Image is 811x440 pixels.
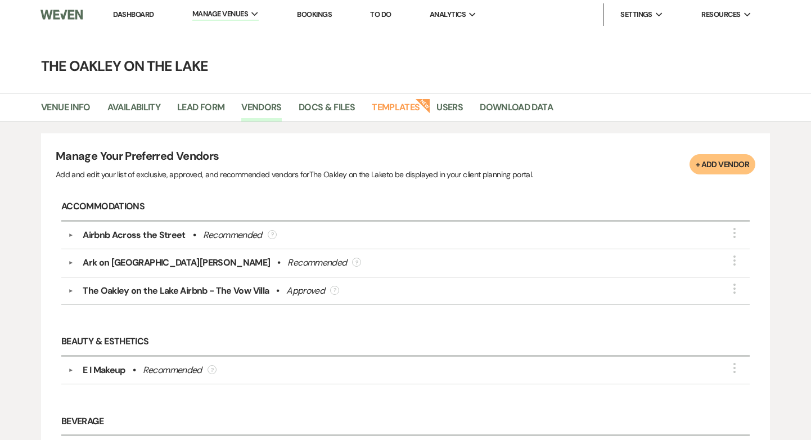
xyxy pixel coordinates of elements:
[193,228,196,242] b: •
[64,288,78,294] button: ▼
[690,154,755,174] button: + Add Vendor
[177,100,224,122] a: Lead Form
[299,100,355,122] a: Docs & Files
[61,408,750,436] h6: Beverage
[83,284,269,298] div: The Oakley on the Lake Airbnb - The Vow Villa
[41,100,91,122] a: Venue Info
[61,329,750,357] h6: Beauty & Esthetics
[352,258,361,267] div: ?
[40,3,83,26] img: Weven Logo
[203,228,262,242] div: Recommended
[56,168,533,181] p: Add and edit your list of exclusive, approved, and recommended vendors for The Oakley on the Lake...
[287,256,346,270] div: Recommended
[480,100,553,122] a: Download Data
[268,230,277,239] div: ?
[276,284,279,298] b: •
[64,367,78,373] button: ▼
[436,100,463,122] a: Users
[64,260,78,266] button: ▼
[372,100,420,122] a: Templates
[430,9,466,20] span: Analytics
[143,363,202,377] div: Recommended
[330,286,339,295] div: ?
[64,232,78,238] button: ▼
[286,284,325,298] div: Approved
[107,100,160,122] a: Availability
[192,8,248,20] span: Manage Venues
[133,363,136,377] b: •
[416,97,431,113] strong: New
[56,148,533,168] h4: Manage Your Preferred Vendors
[83,363,125,377] div: E I Makeup
[83,228,186,242] div: Airbnb Across the Street
[241,100,282,122] a: Vendors
[208,365,217,374] div: ?
[370,10,391,19] a: To Do
[297,10,332,19] a: Bookings
[620,9,652,20] span: Settings
[701,9,740,20] span: Resources
[113,10,154,19] a: Dashboard
[83,256,270,270] div: Ark on [GEOGRAPHIC_DATA][PERSON_NAME]
[61,194,750,222] h6: Accommodations
[1,56,810,76] h4: The Oakley on the Lake
[277,256,280,270] b: •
